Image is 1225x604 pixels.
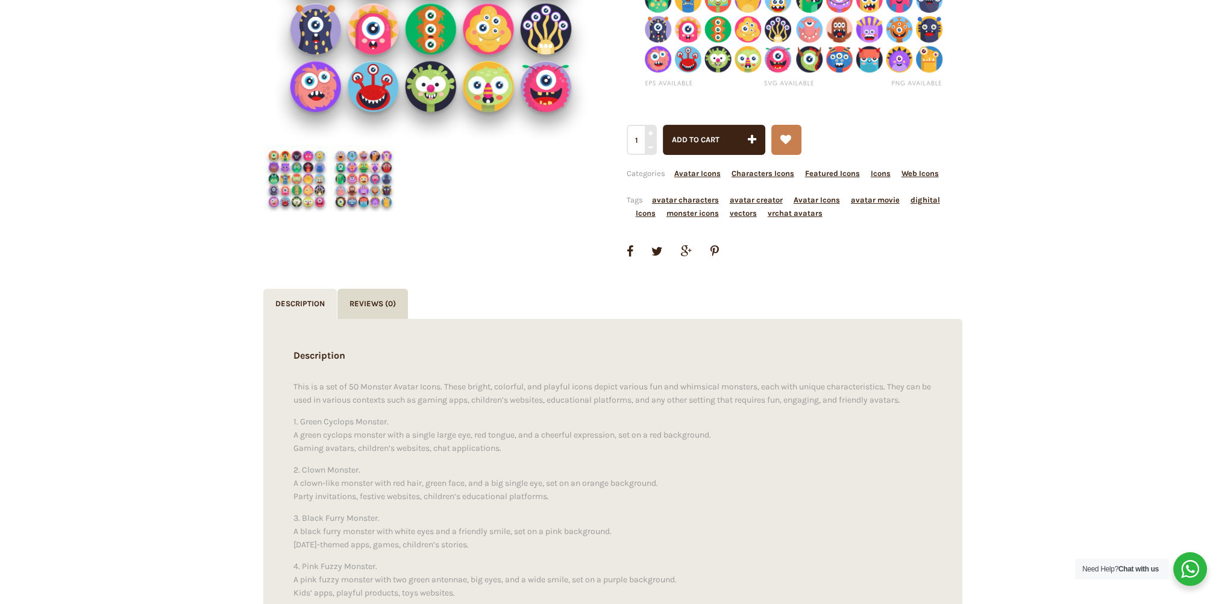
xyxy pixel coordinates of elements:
p: 1. Green Cyclops Monster. A green cyclops monster with a single large eye, red tongue, and a chee... [293,415,932,455]
a: Avatar Icons [674,169,721,178]
p: 4. Pink Fuzzy Monster. A pink fuzzy monster with two green antennae, big eyes, and a wide smile, ... [293,560,932,600]
h2: Description [293,349,932,362]
a: avatar creator [730,195,783,204]
a: Web Icons [901,169,939,178]
a: vectors [730,209,757,218]
a: Description [263,289,337,319]
p: 2. Clown Monster. A clown-like monster with red hair, green face, and a big single eye, set on an... [293,464,932,503]
span: Tags [627,195,940,218]
a: Reviews (0) [337,289,408,319]
span: Add to cart [672,135,719,144]
a: avatar movie [851,195,900,204]
a: vrchat avatars [768,209,822,218]
a: Characters Icons [732,169,794,178]
a: Avatar Icons [794,195,840,204]
img: Monsters Avatars Icons [263,145,330,212]
img: Monsters Avatars Icons Cover [330,145,397,212]
strong: Chat with us [1118,565,1159,573]
button: Add to cart [663,125,765,155]
span: Categories [627,169,939,178]
a: Icons [871,169,891,178]
p: 3. Black Furry Monster. A black furry monster with white eyes and a friendly smile, set on a pink... [293,512,932,552]
a: dighital [910,195,940,204]
a: Icons [636,209,656,218]
span: Need Help? [1082,565,1159,573]
a: Featured Icons [805,169,860,178]
a: monster icons [666,209,719,218]
p: This is a set of 50 Monster Avatar Icons. These bright, colorful, and playful icons depict variou... [293,380,932,407]
input: Qty [627,125,655,155]
a: avatar characters [652,195,719,204]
